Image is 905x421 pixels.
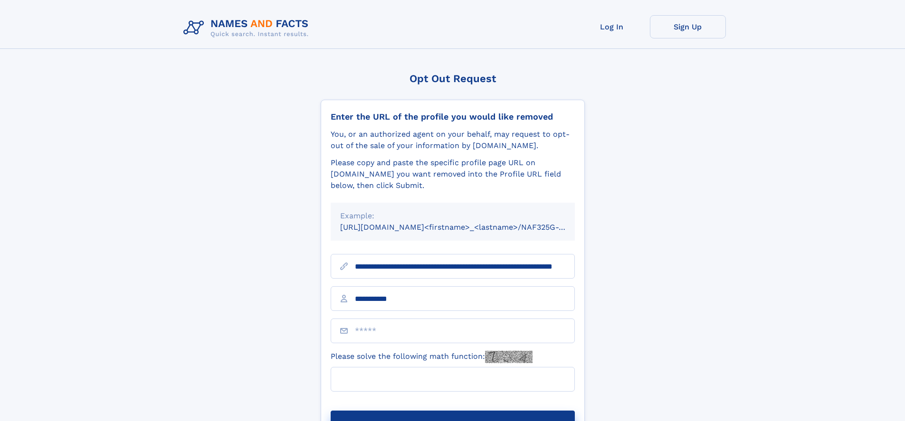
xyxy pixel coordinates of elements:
small: [URL][DOMAIN_NAME]<firstname>_<lastname>/NAF325G-xxxxxxxx [340,223,593,232]
div: Enter the URL of the profile you would like removed [331,112,575,122]
div: Opt Out Request [321,73,585,84]
div: Example: [340,210,565,222]
div: You, or an authorized agent on your behalf, may request to opt-out of the sale of your informatio... [331,129,575,151]
div: Please copy and paste the specific profile page URL on [DOMAIN_NAME] you want removed into the Pr... [331,157,575,191]
a: Sign Up [650,15,726,38]
img: Logo Names and Facts [180,15,316,41]
label: Please solve the following math function: [331,351,533,363]
a: Log In [574,15,650,38]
